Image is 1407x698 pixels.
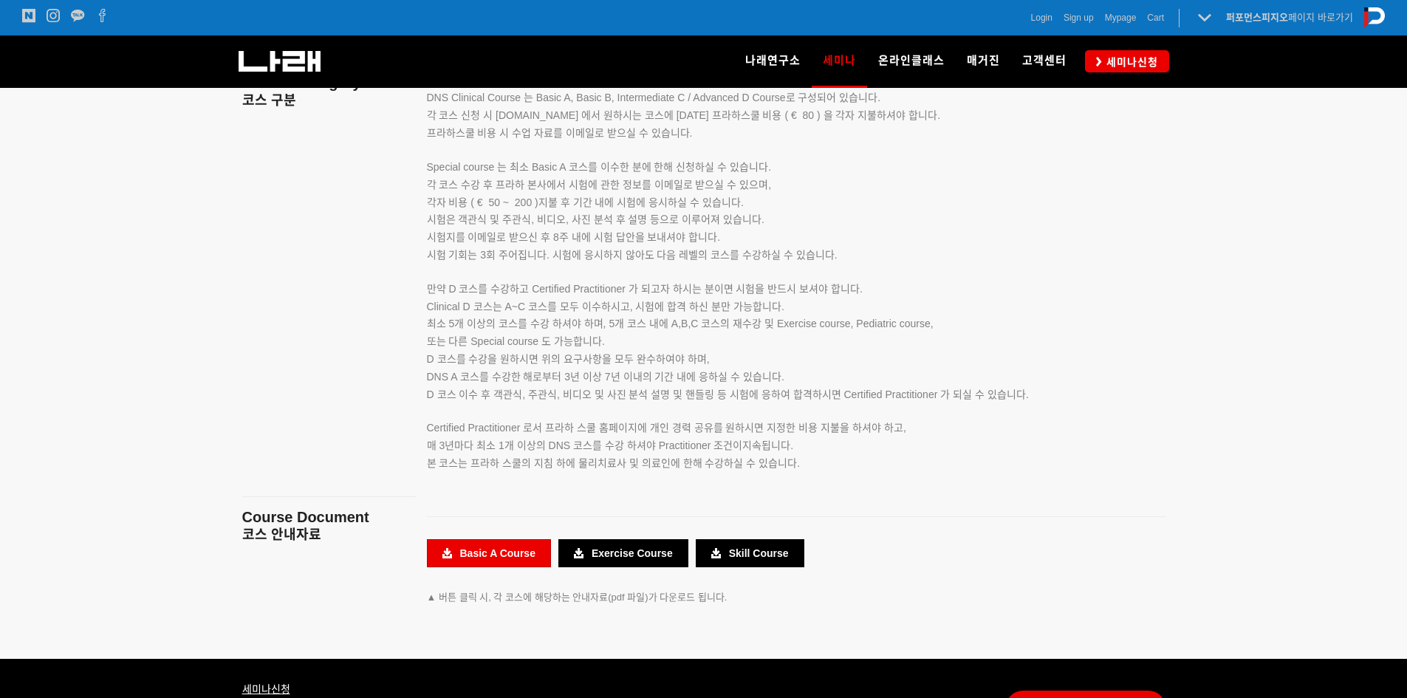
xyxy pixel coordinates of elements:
span: Clinical D 코스는 A~C 코스를 모두 이수하시고, 시험에 합격 하신 분만 가능합니다. [427,301,784,312]
span: 나래연구소 [745,54,801,67]
span: 시험 기회는 3회 주어집니다. 시험에 응시하지 않아도 다음 레벨의 코스를 수강하실 수 있습니다. [427,249,838,261]
a: Exercise Course [558,539,688,567]
span: 또는 다른 Special course 도 가능합니다. [427,335,605,347]
a: 세미나신청 [1085,50,1169,72]
span: 온라인클래스 [878,54,945,67]
span: DNS A 코스를 수강한 해로부터 3년 이상 7년 이내의 기간 내에 응하실 수 있습니다. [427,371,784,383]
span: 매거진 [967,54,1000,67]
span: 본 코스는 프라하 스쿨의 지침 하에 물리치료사 및 의료인에 한해 수강하실 수 있습니다. [427,457,801,469]
span: 최소 5개 이상의 코스를 수강 하셔야 하며, 5개 코스 내에 A,B,C 코스의 재수강 및 Exercise course, Pediatric course, [427,318,934,329]
a: 매거진 [956,35,1011,87]
a: Skill Course [696,539,804,567]
span: 세미나 [823,49,856,72]
span: 세미나신청 [1102,55,1158,69]
a: 퍼포먼스피지오페이지 바로가기 [1226,12,1353,23]
span: 고객센터 [1022,54,1067,67]
a: Basic A Course [427,539,551,567]
span: Certified Practitioner 로서 프라하 스쿨 홈페이지에 개인 경력 공유를 원하시면 지정한 비용 지불을 하셔야 하고, [427,422,906,434]
span: 시험은 객관식 및 주관식, 비디오, 사진 분석 후 설명 등으로 이루어져 있습니다. [427,213,764,225]
span: DNS Clinical Course 는 Basic A, Basic B, Intermediate C / Advanced D Course로 구성되어 있습니다. [427,92,881,103]
a: Cart [1147,10,1164,25]
span: 시험지를 이메일로 받으신 후 8주 내에 시험 답안을 보내셔야 합니다. [427,231,721,243]
span: 만약 D 코스를 수강하고 Certified Practitioner 가 되고자 하시는 분이면 시험을 반드시 보셔야 합니다. [427,283,863,295]
span: ▲ 버튼 클릭 시, 각 코스에 해당하는 안내자료(pdf 파일)가 다운로드 됩니다. [427,592,728,603]
span: 코스 안내자료 [242,527,321,542]
a: 나래연구소 [734,35,812,87]
a: 세미나 [242,683,271,695]
span: 매 3년마다 최소 1개 이상의 DNS 코스를 수강 하셔야 Practitioner 조건이 [427,439,743,451]
span: Course Category [242,75,361,91]
span: D 코스를 수강을 원하시면 위의 요구사항을 모두 완수하여야 하며, [427,353,710,365]
span: 각 코스 수강 후 프라하 본사에서 시험에 관한 정보를 이메일로 받으실 수 있으며, [427,179,772,191]
a: Login [1031,10,1052,25]
a: 세미나 [812,35,867,87]
span: Special course 는 최소 Basic A 코스를 이수한 분에 한해 신청하실 수 있습니다. [427,161,772,173]
span: 각자 비용 ( € 50 ~ 200 )지불 후 기간 내에 시험에 응시하실 수 있습니다. [427,196,744,208]
span: Course Document [242,509,369,525]
span: 코스 구분 [242,93,296,108]
u: 신청 [242,683,290,695]
span: 각 코스 신청 시 [DOMAIN_NAME] 에서 원하시는 코스에 [DATE] 프라하스쿨 비용 ( € 80 ) 을 각자 지불하셔야 합니다. [427,109,941,121]
span: 프라하스쿨 비용 시 수업 자료를 이메일로 받으실 수 있습니다. [427,127,693,139]
a: Mypage [1105,10,1137,25]
a: Sign up [1064,10,1094,25]
strong: 퍼포먼스피지오 [1226,12,1288,23]
span: 지속됩니다. [742,439,793,451]
a: 고객센터 [1011,35,1078,87]
span: D 코스 이수 후 객관식, 주관식, 비디오 및 사진 분석 설명 및 핸들링 등 시험에 응하여 합격하시면 Certified Practitioner 가 되실 수 있습니다. [427,389,1029,400]
a: 온라인클래스 [867,35,956,87]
